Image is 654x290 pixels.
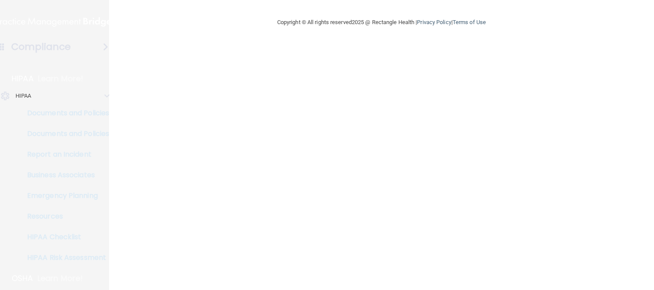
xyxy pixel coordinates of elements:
[6,191,123,200] p: Emergency Planning
[12,273,33,284] p: OSHA
[6,150,123,159] p: Report an Incident
[417,19,451,25] a: Privacy Policy
[11,41,71,53] h4: Compliance
[6,171,123,179] p: Business Associates
[12,74,34,84] p: HIPAA
[6,233,123,241] p: HIPAA Checklist
[453,19,486,25] a: Terms of Use
[224,9,539,36] div: Copyright © All rights reserved 2025 @ Rectangle Health | |
[38,74,84,84] p: Learn More!
[6,253,123,262] p: HIPAA Risk Assessment
[6,109,123,117] p: Documents and Policies
[16,91,31,101] p: HIPAA
[38,273,83,284] p: Learn More!
[6,212,123,221] p: Resources
[6,130,123,138] p: Documents and Policies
